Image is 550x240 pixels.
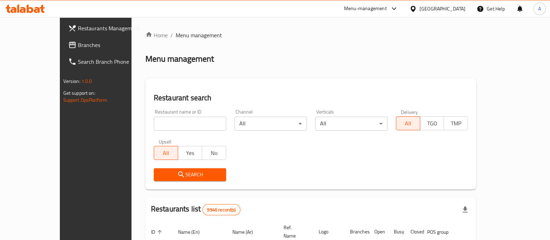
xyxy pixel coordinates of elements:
a: Home [145,31,168,39]
span: Get support on: [63,88,95,98]
span: 9946 record(s) [203,207,240,213]
span: Name (Ar) [232,228,262,236]
label: Upsell [159,139,172,144]
div: Export file [457,201,473,218]
span: Ref. Name [284,223,305,240]
span: POS group [427,228,457,236]
a: Restaurants Management [63,20,152,37]
div: Menu-management [344,5,387,13]
a: Branches [63,37,152,53]
span: A [538,5,541,13]
span: TMP [447,118,465,129]
span: TGO [423,118,441,129]
span: No [205,148,223,158]
button: No [202,146,226,160]
input: Search for restaurant name or ID.. [154,117,226,131]
div: [GEOGRAPHIC_DATA] [420,5,465,13]
label: Delivery [401,109,418,114]
button: Yes [178,146,202,160]
a: Search Branch Phone [63,53,152,70]
a: Support.OpsPlatform [63,95,107,104]
span: 1.0.0 [81,77,92,86]
span: Yes [181,148,199,158]
h2: Restaurants list [151,204,240,215]
li: / [170,31,173,39]
div: All [234,117,307,131]
span: Version: [63,77,80,86]
span: All [157,148,175,158]
h2: Menu management [145,53,214,64]
button: TGO [420,116,444,130]
span: All [399,118,417,129]
span: Search [159,170,221,179]
div: Total records count [202,204,240,215]
button: TMP [444,116,468,130]
button: All [396,116,420,130]
button: Search [154,168,226,181]
span: ID [151,228,164,236]
span: Search Branch Phone [78,57,146,66]
div: All [315,117,388,131]
span: Branches [78,41,146,49]
h2: Restaurant search [154,93,468,103]
button: All [154,146,178,160]
nav: breadcrumb [145,31,477,39]
span: Menu management [176,31,222,39]
span: Restaurants Management [78,24,146,32]
span: Name (En) [178,228,209,236]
